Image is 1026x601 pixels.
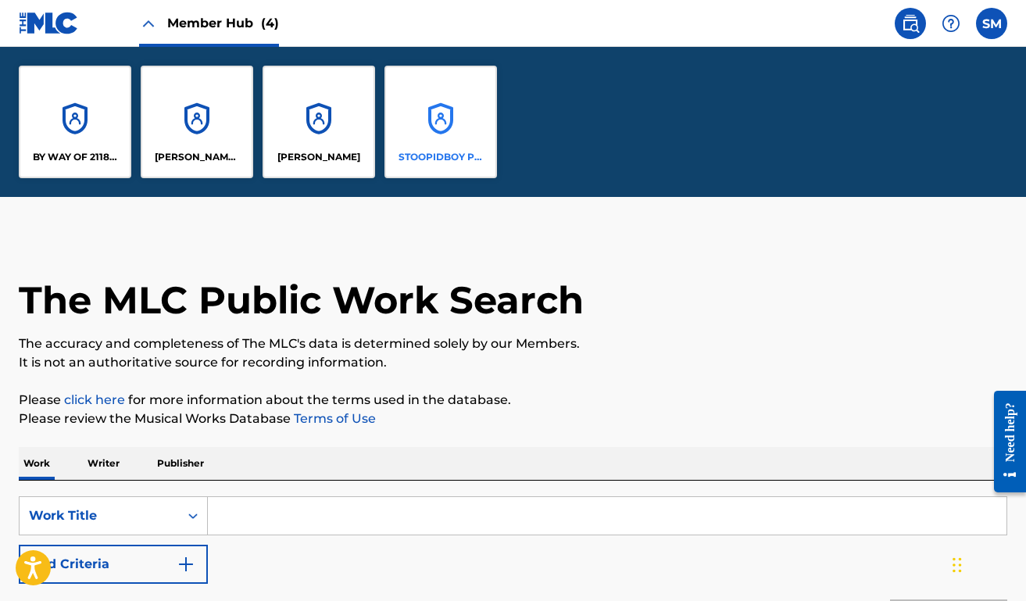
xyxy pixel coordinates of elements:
a: Public Search [895,8,926,39]
p: Publisher [152,447,209,480]
h1: The MLC Public Work Search [19,277,584,324]
div: User Menu [976,8,1007,39]
div: Drag [953,542,962,588]
a: Accounts[PERSON_NAME] Mebrahitu [141,66,253,178]
div: Help [935,8,967,39]
a: AccountsBY WAY OF 2118 PUBLISHING LLC [19,66,131,178]
p: BY WAY OF 2118 PUBLISHING LLC [33,150,118,164]
span: Member Hub [167,14,279,32]
a: Accounts[PERSON_NAME] [263,66,375,178]
p: Writer [83,447,124,480]
img: MLC Logo [19,12,79,34]
a: Terms of Use [291,411,376,426]
p: The accuracy and completeness of The MLC's data is determined solely by our Members. [19,334,1007,353]
p: STOOPIDBOY PUBLISHING [399,150,484,164]
p: Deno Mebrahitu [155,150,240,164]
img: help [942,14,960,33]
p: Work [19,447,55,480]
p: Please for more information about the terms used in the database. [19,391,1007,410]
img: search [901,14,920,33]
img: 9d2ae6d4665cec9f34b9.svg [177,555,195,574]
p: Laquan Green [277,150,360,164]
iframe: Chat Widget [948,526,1026,601]
button: Add Criteria [19,545,208,584]
span: (4) [261,16,279,30]
img: Close [139,14,158,33]
p: It is not an authoritative source for recording information. [19,353,1007,372]
iframe: Resource Center [982,377,1026,506]
a: AccountsSTOOPIDBOY PUBLISHING [384,66,497,178]
p: Please review the Musical Works Database [19,410,1007,428]
div: Work Title [29,506,170,525]
a: click here [64,392,125,407]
